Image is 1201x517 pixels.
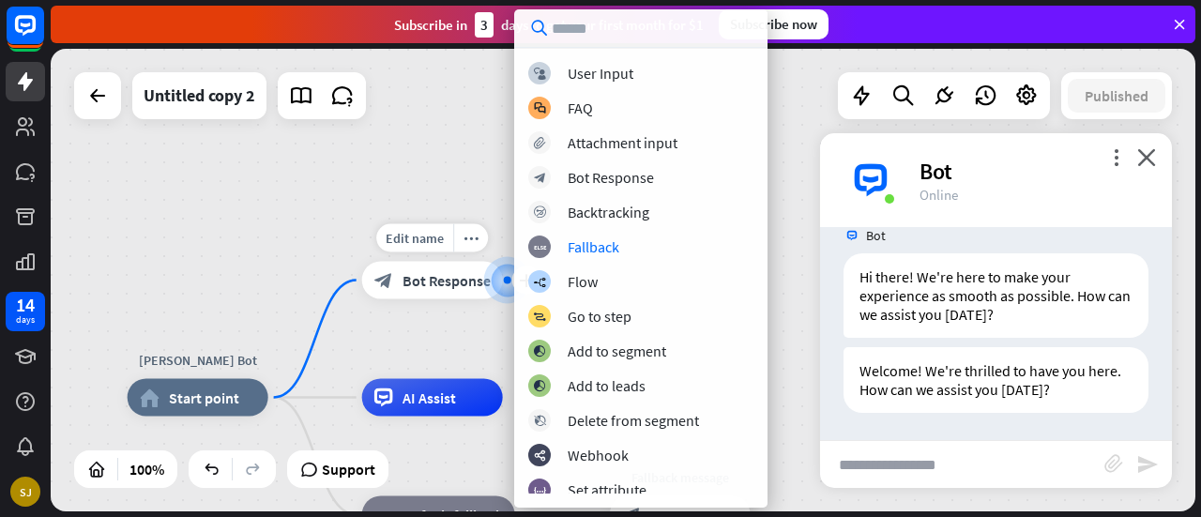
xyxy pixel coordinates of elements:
div: Bot Response [568,168,654,187]
div: SJ [10,477,40,507]
div: Welcome! We're thrilled to have you here. How can we assist you [DATE]? [844,347,1148,413]
i: block_bot_response [374,271,393,290]
i: close [1137,148,1156,166]
div: User Input [568,64,633,83]
i: webhooks [534,449,546,462]
i: more_horiz [464,231,479,245]
i: block_user_input [534,68,546,80]
i: block_bot_response [534,172,546,184]
button: Published [1068,79,1165,113]
span: Bot [866,227,886,244]
a: 14 days [6,292,45,331]
i: send [1136,453,1159,476]
div: Hi there! We're here to make your experience as smooth as possible. How can we assist you [DATE]? [844,253,1148,338]
span: Edit name [386,230,444,247]
i: block_backtracking [534,206,546,219]
div: Webhook [568,446,629,464]
div: Bot [920,157,1149,186]
div: Subscribe in days to get your first month for $1 [394,12,704,38]
div: Delete from segment [568,411,699,430]
div: Fallback [568,237,619,256]
i: block_attachment [534,137,546,149]
i: more_vert [1107,148,1125,166]
div: Backtracking [568,203,649,221]
div: Go to step [568,307,631,326]
div: FAQ [568,99,593,117]
div: Untitled copy 2 [144,72,255,119]
span: Support [322,454,375,484]
div: Add to leads [568,376,646,395]
span: AI Assist [403,388,456,407]
div: Flow [568,272,598,291]
div: Online [920,186,1149,204]
i: builder_tree [533,276,546,288]
i: block_faq [534,102,546,114]
div: 3 [475,12,494,38]
i: block_goto [533,311,546,323]
i: block_add_to_segment [533,380,546,392]
div: [PERSON_NAME] Bot [114,351,282,370]
span: Bot Response [403,271,491,290]
div: 14 [16,297,35,313]
button: Open LiveChat chat widget [15,8,71,64]
i: block_delete_from_segment [534,415,546,427]
div: days [16,313,35,327]
i: block_fallback [534,241,546,253]
div: 100% [124,454,170,484]
span: Start point [169,388,239,407]
i: block_set_attribute [534,484,546,496]
div: Subscribe now [719,9,829,39]
div: Add to segment [568,342,666,360]
i: block_add_to_segment [533,345,546,357]
i: block_attachment [1104,454,1123,473]
div: Set attribute [568,480,646,499]
div: Attachment input [568,133,677,152]
i: home_2 [140,388,160,407]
